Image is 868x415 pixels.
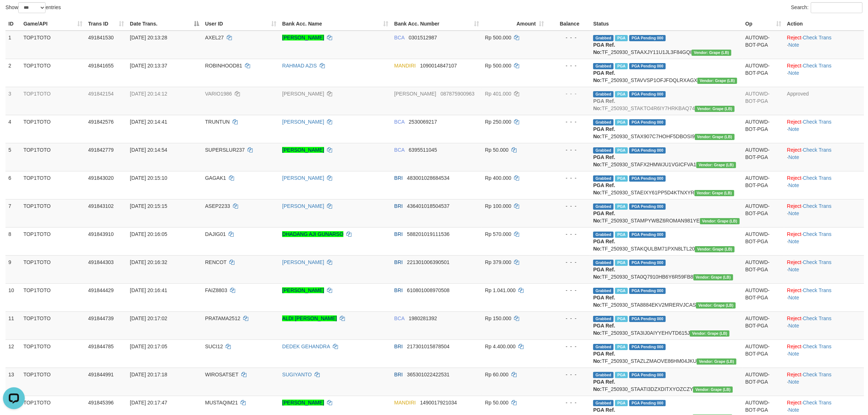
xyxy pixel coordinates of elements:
[803,315,832,321] a: Check Trans
[88,35,114,40] span: 491841530
[5,115,20,143] td: 4
[550,259,588,266] div: - - -
[127,17,202,31] th: Date Trans.: activate to sort column descending
[803,231,832,237] a: Check Trans
[593,316,614,322] span: Grabbed
[282,119,324,125] a: [PERSON_NAME]
[394,203,402,209] span: BRI
[693,274,733,280] span: Vendor URL: https://dashboard.q2checkout.com/secure
[590,283,742,311] td: TF_250930_STA8884EKV2MRERVJCAS
[282,175,324,181] a: [PERSON_NAME]
[20,255,85,283] td: TOP1TOTO
[5,59,20,87] td: 2
[130,147,167,153] span: [DATE] 20:14:54
[485,175,511,181] span: Rp 400.000
[743,340,784,368] td: AUTOWD-BOT-PGA
[803,203,832,209] a: Check Trans
[787,344,802,349] a: Reject
[550,343,588,350] div: - - -
[130,63,167,69] span: [DATE] 20:13:37
[550,34,588,41] div: - - -
[803,35,832,40] a: Check Trans
[700,218,740,224] span: Vendor URL: https://dashboard.q2checkout.com/secure
[394,372,402,377] span: BRI
[743,283,784,311] td: AUTOWD-BOT-PGA
[440,91,474,97] span: Copy 087875900963 to clipboard
[743,368,784,396] td: AUTOWD-BOT-PGA
[629,147,666,154] span: PGA Pending
[130,372,167,377] span: [DATE] 20:17:18
[550,230,588,238] div: - - -
[205,315,241,321] span: PRATAMA2512
[803,63,832,69] a: Check Trans
[692,50,731,56] span: Vendor URL: https://dashboard.q2checkout.com/secure
[394,91,436,97] span: [PERSON_NAME]
[593,232,614,238] span: Grabbed
[205,372,238,377] span: WIROSATSET
[743,311,784,340] td: AUTOWD-BOT-PGA
[88,203,114,209] span: 491843102
[279,17,391,31] th: Bank Acc. Name: activate to sort column ascending
[420,63,457,69] span: Copy 1090014847107 to clipboard
[695,134,735,140] span: Vendor URL: https://dashboard.q2checkout.com/secure
[88,315,114,321] span: 491844739
[202,17,280,31] th: User ID: activate to sort column ascending
[394,287,402,293] span: BRI
[784,227,864,255] td: · ·
[5,2,61,13] label: Show entries
[615,119,628,125] span: Marked by adsyu
[593,35,614,41] span: Grabbed
[550,371,588,378] div: - - -
[787,259,802,265] a: Reject
[5,171,20,199] td: 6
[784,255,864,283] td: · ·
[593,175,614,182] span: Grabbed
[88,147,114,153] span: 491842779
[743,227,784,255] td: AUTOWD-BOT-PGA
[615,344,628,350] span: Marked by adsalif
[593,288,614,294] span: Grabbed
[130,400,167,406] span: [DATE] 20:17:47
[5,368,20,396] td: 13
[629,372,666,378] span: PGA Pending
[130,175,167,181] span: [DATE] 20:15:10
[205,35,224,40] span: AXEL27
[787,287,802,293] a: Reject
[485,203,511,209] span: Rp 100.000
[394,35,404,40] span: BCA
[282,35,324,40] a: [PERSON_NAME]
[629,203,666,210] span: PGA Pending
[394,231,402,237] span: BRI
[205,287,227,293] span: FAIZ8803
[615,260,628,266] span: Marked by adsalif
[20,17,85,31] th: Game/API: activate to sort column ascending
[205,231,226,237] span: DAJIG01
[550,118,588,125] div: - - -
[743,87,784,115] td: AUTOWD-BOT-PGA
[803,175,832,181] a: Check Trans
[629,288,666,294] span: PGA Pending
[590,115,742,143] td: TF_250930_STAX907C7HOHF5DBOSI9
[485,91,511,97] span: Rp 401.000
[20,59,85,87] td: TOP1TOTO
[282,344,330,349] a: DEDEK GEHANDRA
[743,59,784,87] td: AUTOWD-BOT-PGA
[697,78,737,84] span: Vendor URL: https://dashboard.q2checkout.com/secure
[593,379,615,392] b: PGA Ref. No:
[743,143,784,171] td: AUTOWD-BOT-PGA
[394,315,404,321] span: BCA
[615,63,628,69] span: Marked by adsraji
[784,283,864,311] td: · ·
[5,199,20,227] td: 7
[130,91,167,97] span: [DATE] 20:14:12
[130,119,167,125] span: [DATE] 20:14:41
[784,59,864,87] td: · ·
[282,63,317,69] a: RAHMAD AZIS
[593,70,615,83] b: PGA Ref. No:
[811,2,863,13] input: Search:
[615,35,628,41] span: Marked by adsyu
[5,227,20,255] td: 8
[789,126,799,132] a: Note
[629,91,666,97] span: PGA Pending
[130,231,167,237] span: [DATE] 20:16:05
